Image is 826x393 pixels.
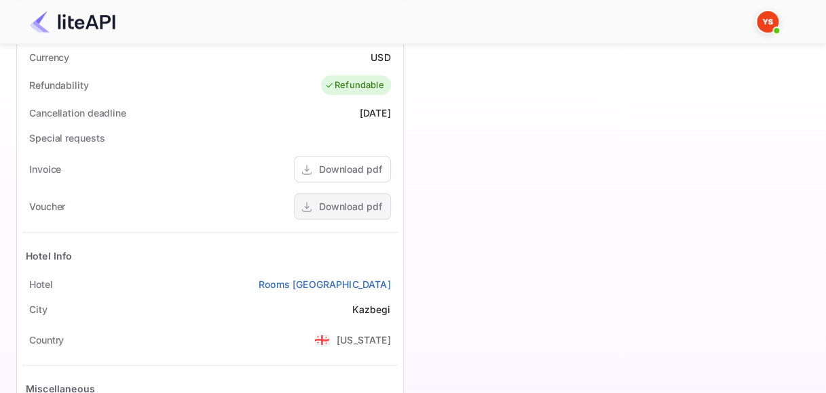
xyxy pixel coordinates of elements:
[26,249,73,263] div: Hotel Info
[29,106,126,120] div: Cancellation deadline
[29,162,61,176] div: Invoice
[30,11,115,33] img: LiteAPI Logo
[337,333,391,347] div: [US_STATE]
[319,162,382,176] div: Download pdf
[29,78,89,92] div: Refundability
[29,131,105,145] div: Special requests
[314,327,330,352] span: United States
[371,50,390,64] div: USD
[29,333,64,347] div: Country
[29,199,65,213] div: Voucher
[29,50,69,64] div: Currency
[324,79,384,92] div: Refundable
[360,106,391,120] div: [DATE]
[259,277,390,291] a: Rooms [GEOGRAPHIC_DATA]
[29,277,53,291] div: Hotel
[352,302,390,316] div: Kazbegi
[319,199,382,213] div: Download pdf
[757,11,778,33] img: Yandex Support
[29,302,48,316] div: City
